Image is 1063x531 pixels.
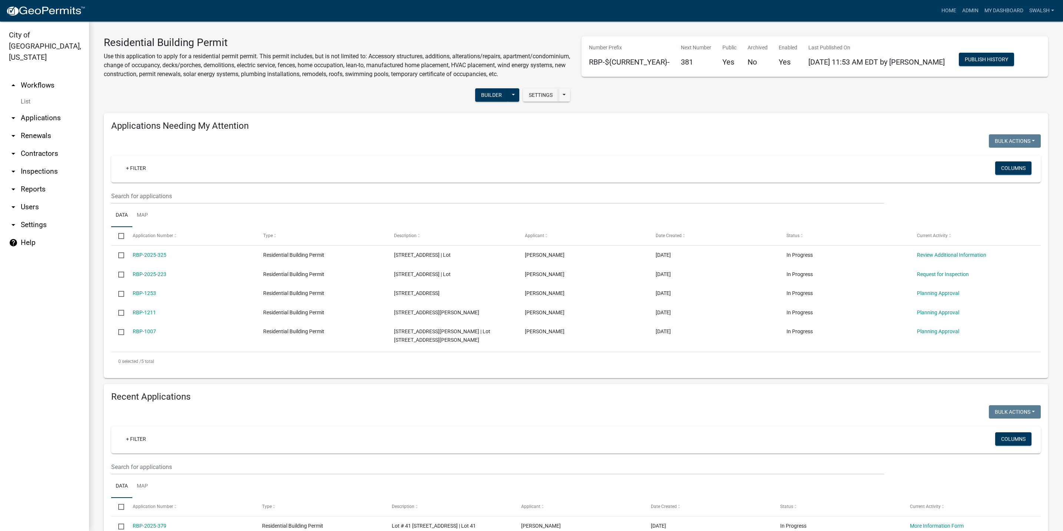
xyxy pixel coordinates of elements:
[262,523,323,529] span: Residential Building Permit
[917,290,959,296] a: Planning Approval
[521,504,540,509] span: Applicant
[643,498,773,516] datatable-header-cell: Date Created
[903,498,1032,516] datatable-header-cell: Current Activity
[995,432,1031,446] button: Columns
[787,290,813,296] span: In Progress
[656,290,671,296] span: 07/16/2024
[917,252,986,258] a: Review Additional Information
[959,4,981,18] a: Admin
[133,504,173,509] span: Application Number
[392,504,414,509] span: Description
[917,271,969,277] a: Request for Inspection
[773,498,903,516] datatable-header-cell: Status
[133,271,166,277] a: RBP-2025-223
[263,271,324,277] span: Residential Building Permit
[787,271,813,277] span: In Progress
[111,204,132,227] a: Data
[989,134,1041,148] button: Bulk Actions
[387,227,518,245] datatable-header-cell: Description
[111,121,1041,131] h4: Applications Needing My Attention
[111,498,125,516] datatable-header-cell: Select
[133,309,156,315] a: RBP-1211
[133,328,156,334] a: RBP-1007
[111,475,132,498] a: Data
[525,233,544,238] span: Applicant
[523,88,559,102] button: Settings
[525,309,564,315] span: Madison McGuigan
[104,36,570,49] h3: Residential Building Permit
[394,328,490,343] span: 5616 Bailey Grant Rd. | Lot 412 old stoner place
[111,391,1041,402] h4: Recent Applications
[133,290,156,296] a: RBP-1253
[808,44,945,52] p: Last Published On
[779,44,797,52] p: Enabled
[133,252,166,258] a: RBP-2025-325
[681,44,711,52] p: Next Number
[263,290,324,296] span: Residential Building Permit
[787,233,799,238] span: Status
[656,309,671,315] span: 06/14/2024
[780,523,807,529] span: In Progress
[656,328,671,334] span: 03/05/2024
[104,52,570,79] p: Use this application to apply for a residential permit permit. This permit includes, but is not l...
[263,233,273,238] span: Type
[9,81,18,90] i: arrow_drop_up
[394,271,451,277] span: 924 Meigs Avenue | Lot
[589,58,670,66] h5: RBP-${CURRENT_YEAR}-
[649,227,779,245] datatable-header-cell: Date Created
[262,504,272,509] span: Type
[981,4,1026,18] a: My Dashboard
[384,498,514,516] datatable-header-cell: Description
[132,475,152,498] a: Map
[525,252,564,258] span: Jonathan Camilotto
[263,309,324,315] span: Residential Building Permit
[917,233,948,238] span: Current Activity
[910,504,941,509] span: Current Activity
[9,149,18,158] i: arrow_drop_down
[394,252,451,258] span: 1005 Presidential Place | Lot
[656,271,671,277] span: 06/12/2025
[111,189,884,204] input: Search for applications
[656,252,671,258] span: 08/25/2025
[748,58,768,66] h5: No
[651,504,677,509] span: Date Created
[514,498,644,516] datatable-header-cell: Applicant
[910,227,1041,245] datatable-header-cell: Current Activity
[525,290,564,296] span: Robyn Wall
[9,131,18,140] i: arrow_drop_down
[1026,4,1057,18] a: swalsh
[525,328,564,334] span: greg furnish
[917,328,959,334] a: Planning Approval
[722,44,736,52] p: Public
[989,405,1041,419] button: Bulk Actions
[9,185,18,194] i: arrow_drop_down
[392,523,476,529] span: Lot # 41 2323 Charlestown Pike Jeffersonville, IN 47130 | Lot 41
[475,88,508,102] button: Builder
[938,4,959,18] a: Home
[9,238,18,247] i: help
[722,58,736,66] h5: Yes
[133,523,166,529] a: RBP-2025-379
[133,233,173,238] span: Application Number
[910,523,964,529] a: More Information Form
[394,233,417,238] span: Description
[125,498,255,516] datatable-header-cell: Application Number
[780,504,793,509] span: Status
[9,114,18,122] i: arrow_drop_down
[394,290,440,296] span: 5500 Buckthorne Dr | Lot
[120,432,152,446] a: + Filter
[748,44,768,52] p: Archived
[263,252,324,258] span: Residential Building Permit
[787,252,813,258] span: In Progress
[779,58,797,66] h5: Yes
[589,44,670,52] p: Number Prefix
[518,227,649,245] datatable-header-cell: Applicant
[9,167,18,176] i: arrow_drop_down
[787,309,813,315] span: In Progress
[521,523,561,529] span: Michael D Whalen
[394,309,479,315] span: 1952 Fisher Lane | Lot 13
[120,161,152,175] a: + Filter
[9,203,18,212] i: arrow_drop_down
[111,227,125,245] datatable-header-cell: Select
[959,57,1014,63] wm-modal-confirm: Workflow Publish History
